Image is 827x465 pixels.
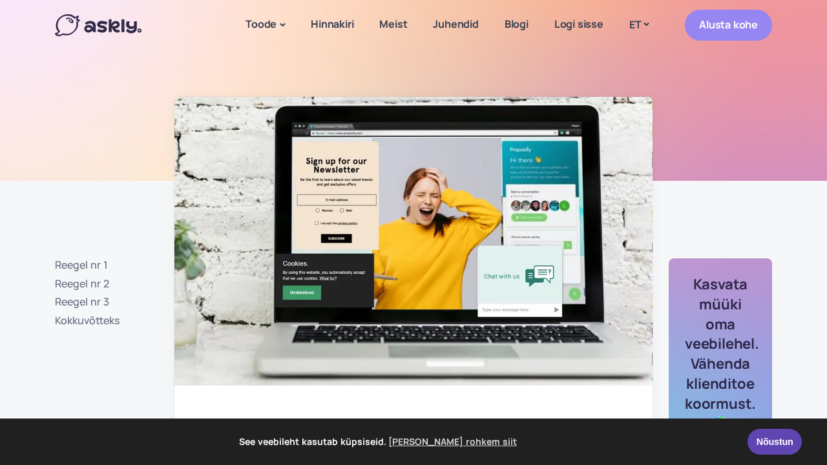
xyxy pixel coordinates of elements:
a: Kokkuvõtteks [55,314,158,328]
a: learn more about cookies [386,432,519,451]
h3: Kasvata müüki oma veebilehel. Vähenda klienditoe koormust. 🌍 [685,274,756,433]
a: Alusta kohe [685,10,772,40]
a: Reegel nr 2 [55,277,158,291]
a: Nõustun [748,429,802,455]
img: Askly [55,14,141,36]
a: Reegel nr 1 [55,258,158,273]
a: ET [616,15,662,34]
a: Reegel nr 3 [55,295,158,309]
span: See veebileht kasutab küpsiseid. [19,432,738,451]
img: Hüpikakende kasutus e-poes või veebilehel [174,97,653,386]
